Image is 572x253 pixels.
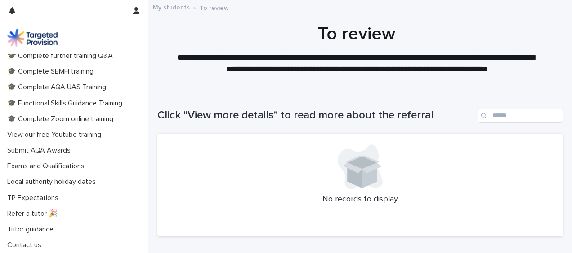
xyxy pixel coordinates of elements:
[4,146,78,155] p: Submit AQA Awards
[4,241,49,249] p: Contact us
[4,178,103,186] p: Local authority holiday dates
[4,52,120,60] p: 🎓 Complete further training Q&A
[4,99,130,108] p: 🎓 Functional Skills Guidance Training
[168,195,552,205] p: No records to display
[4,131,108,139] p: View our free Youtube training
[4,194,66,202] p: TP Expectations
[478,109,563,123] input: Search
[157,23,556,45] h1: To review
[4,115,121,123] p: 🎓 Complete Zoom online training
[4,83,113,92] p: 🎓 Complete AQA UAS Training
[4,225,61,234] p: Tutor guidance
[4,162,92,170] p: Exams and Qualifications
[153,2,190,12] a: My students
[7,29,58,47] img: M5nRWzHhSzIhMunXDL62
[200,2,229,12] p: To review
[157,109,474,122] h1: Click "View more details" to read more about the referral
[4,67,101,76] p: 🎓 Complete SEMH training
[4,209,65,218] p: Refer a tutor 🎉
